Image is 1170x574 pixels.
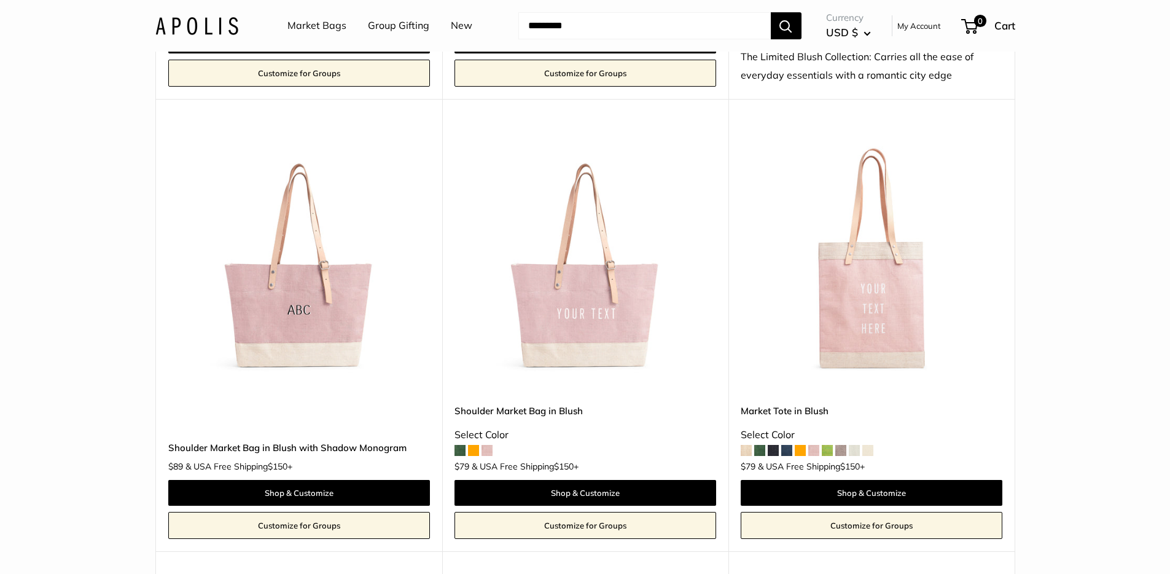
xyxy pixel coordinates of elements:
a: Shop & Customize [741,480,1002,506]
a: Shoulder Market Bag in Blush [454,404,716,418]
a: New [451,17,472,35]
span: $79 [741,461,755,472]
img: Shoulder Market Bag in Blush [454,130,716,391]
div: Select Color [741,426,1002,444]
a: Shoulder Market Bag in BlushShoulder Market Bag in Blush [454,130,716,391]
a: My Account [897,18,941,33]
span: Cart [994,19,1015,32]
a: Shoulder Market Bag in Blush with Shadow Monogram [168,441,430,455]
div: Select Color [454,426,716,444]
div: The Limited Blush Collection: Carries all the ease of everyday essentials with a romantic city edge [741,48,1002,85]
a: Market Tote in Blush [741,404,1002,418]
a: Shop & Customize [168,480,430,506]
a: Group Gifting [368,17,429,35]
span: & USA Free Shipping + [472,462,579,471]
span: & USA Free Shipping + [185,462,292,471]
img: Market Tote in Blush [741,130,1002,391]
a: Market Bags [287,17,346,35]
a: Shoulder Market Bag in Blush with Shadow MonogramShoulder Market Bag in Blush with Shadow Monogram [168,130,430,391]
img: Shoulder Market Bag in Blush with Shadow Monogram [168,130,430,391]
a: Customize for Groups [741,512,1002,539]
img: Apolis [155,17,238,34]
button: USD $ [826,23,871,42]
a: Customize for Groups [454,512,716,539]
input: Search... [518,12,771,39]
span: $150 [268,461,287,472]
span: Currency [826,9,871,26]
a: Customize for Groups [454,60,716,87]
span: $150 [840,461,860,472]
a: Customize for Groups [168,60,430,87]
a: Market Tote in BlushMarket Tote in Blush [741,130,1002,391]
a: Customize for Groups [168,512,430,539]
span: & USA Free Shipping + [758,462,865,471]
a: 0 Cart [962,16,1015,36]
span: $79 [454,461,469,472]
span: $150 [554,461,574,472]
span: $89 [168,461,183,472]
button: Search [771,12,801,39]
span: USD $ [826,26,858,39]
a: Shop & Customize [454,480,716,506]
span: 0 [973,15,986,27]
